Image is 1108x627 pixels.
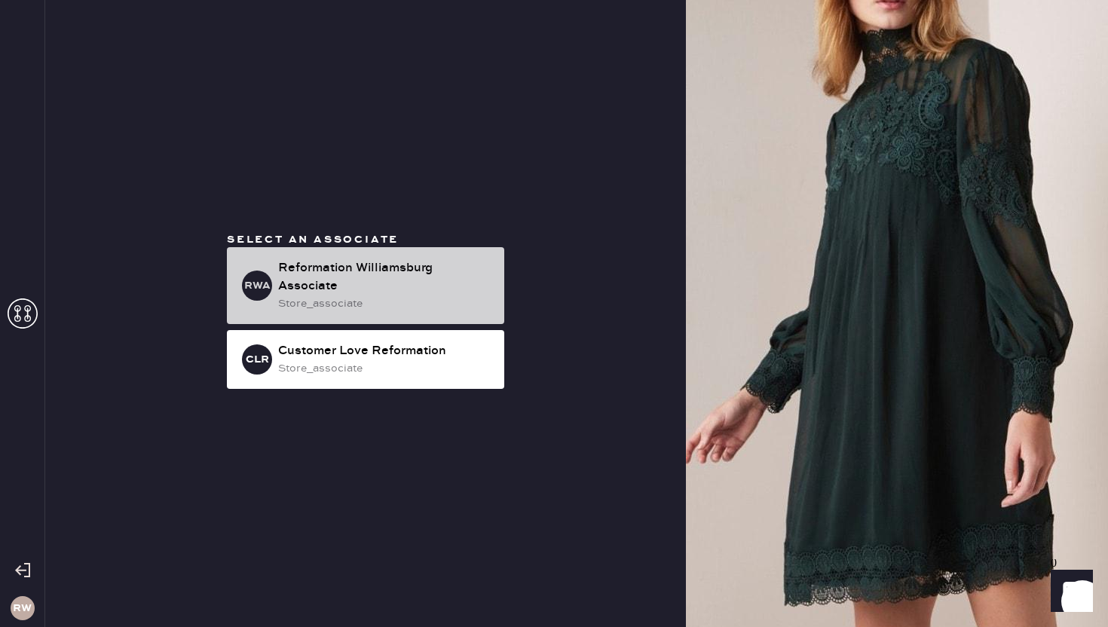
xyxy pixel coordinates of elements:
[13,603,32,613] h3: RW
[278,360,492,377] div: store_associate
[278,295,492,312] div: store_associate
[278,342,492,360] div: Customer Love Reformation
[246,354,269,365] h3: CLR
[1036,559,1101,624] iframe: Front Chat
[244,280,271,291] h3: RWA
[278,259,492,295] div: Reformation Williamsburg Associate
[227,233,399,246] span: Select an associate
